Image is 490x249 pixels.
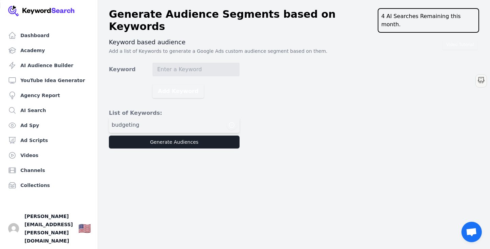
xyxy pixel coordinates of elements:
[5,74,92,87] a: YouTube Idea Generator
[5,119,92,132] a: Ad Spy
[109,109,240,117] h3: List of Keywords:
[5,134,92,147] a: Ad Scripts
[5,164,92,177] a: Channels
[109,65,152,74] label: Keyword
[461,222,482,242] div: Open chat
[5,44,92,57] a: Academy
[5,89,92,102] a: Agency Report
[378,8,479,33] div: 4 AI Searches Remaining this month.
[109,38,479,46] h3: Keyword based audience
[442,40,478,50] button: Video Tutorial
[109,8,378,33] h1: Generate Audience Segments based on Keywords
[78,222,91,235] button: 🇺🇸
[5,29,92,42] a: Dashboard
[8,223,19,234] button: Open user button
[109,48,479,55] p: Add a list of Keywords to generate a Google Ads custom audience segment based on them.
[152,63,240,76] input: Enter a Keyword
[5,104,92,117] a: AI Search
[5,178,92,192] a: Collections
[5,59,92,72] a: AI Audience Builder
[5,149,92,162] a: Videos
[152,84,204,98] button: Add Keyword
[109,136,240,149] button: Generate Audiences
[24,212,73,245] span: [PERSON_NAME][EMAIL_ADDRESS][PERSON_NAME][DOMAIN_NAME]
[112,121,139,129] span: budgeting
[8,5,75,16] img: Your Company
